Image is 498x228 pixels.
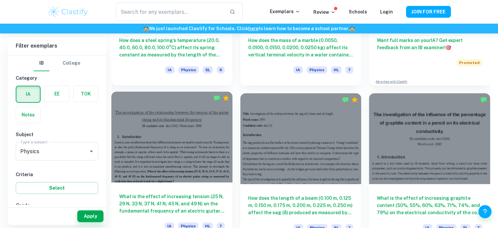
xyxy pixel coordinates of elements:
button: Notes [16,107,40,123]
h6: What is the effect of increasing tension (25 N, 29 N, 33 N, 37 N, 41 N, 45 N, and 49 N) on the fu... [119,193,225,215]
h6: Filter exemplars [8,37,106,55]
span: 🎯 [446,45,451,50]
input: Search for any exemplars... [116,3,224,21]
a: Login [380,9,393,14]
button: IA [16,86,40,102]
h6: Criteria [16,171,98,178]
img: Clastify logo [47,5,89,18]
span: 🏫 [349,26,355,31]
button: Apply [77,210,103,222]
img: Marked [480,96,487,103]
h6: How does the mass of a marble (0.0050, 0.0100, 0.0150, 0.0200, 0.0250 kg) affect its vertical ter... [248,37,354,58]
div: Filter type choice [34,55,80,71]
h6: How does the length of a beam (0.100 m, 0.125 m, 0.150 m, 0.175 m, 0.200 m, 0.225 m, 0.250 m) aff... [248,195,354,216]
a: here [248,26,258,31]
label: Type a subject [20,139,47,145]
img: Marked [213,95,220,101]
h6: Subject [16,131,98,138]
span: HL [331,66,341,73]
h6: Grade [16,202,98,209]
button: JOIN FOR FREE [406,6,451,18]
span: IA [293,66,303,73]
button: Help and Feedback [478,205,491,218]
button: College [63,55,80,71]
span: 🏫 [143,26,149,31]
img: Marked [342,96,349,103]
h6: How does a steel spring’s temperature (20.0, 40.0, 60.0, 80.0, 100.0°C) affect its spring constan... [119,37,225,58]
span: Promoted [456,59,482,66]
button: Open [87,147,96,156]
button: Select [16,182,98,194]
div: Premium [223,95,229,101]
span: IA [165,66,175,73]
button: TOK [74,86,98,102]
span: 6 [217,66,225,73]
button: IB [34,55,49,71]
span: 7 [345,66,353,73]
h6: Want full marks on your IA ? Get expert feedback from an IB examiner! [377,37,482,51]
p: Review [313,9,336,16]
a: Schools [349,9,367,14]
button: EE [45,86,69,102]
span: Physics [307,66,327,73]
h6: We just launched Clastify for Schools. Click to learn how to become a school partner. [1,25,497,32]
span: SL [203,66,213,73]
span: Physics [178,66,199,73]
p: Exemplars [270,8,300,15]
h6: Category [16,74,98,82]
a: Advertise with Clastify [376,79,407,84]
h6: What is the effect of increasing graphite content (50%, 55%, 60%, 63%, 71%, 74%, and 79%) on the ... [377,195,482,216]
div: Premium [351,96,358,103]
